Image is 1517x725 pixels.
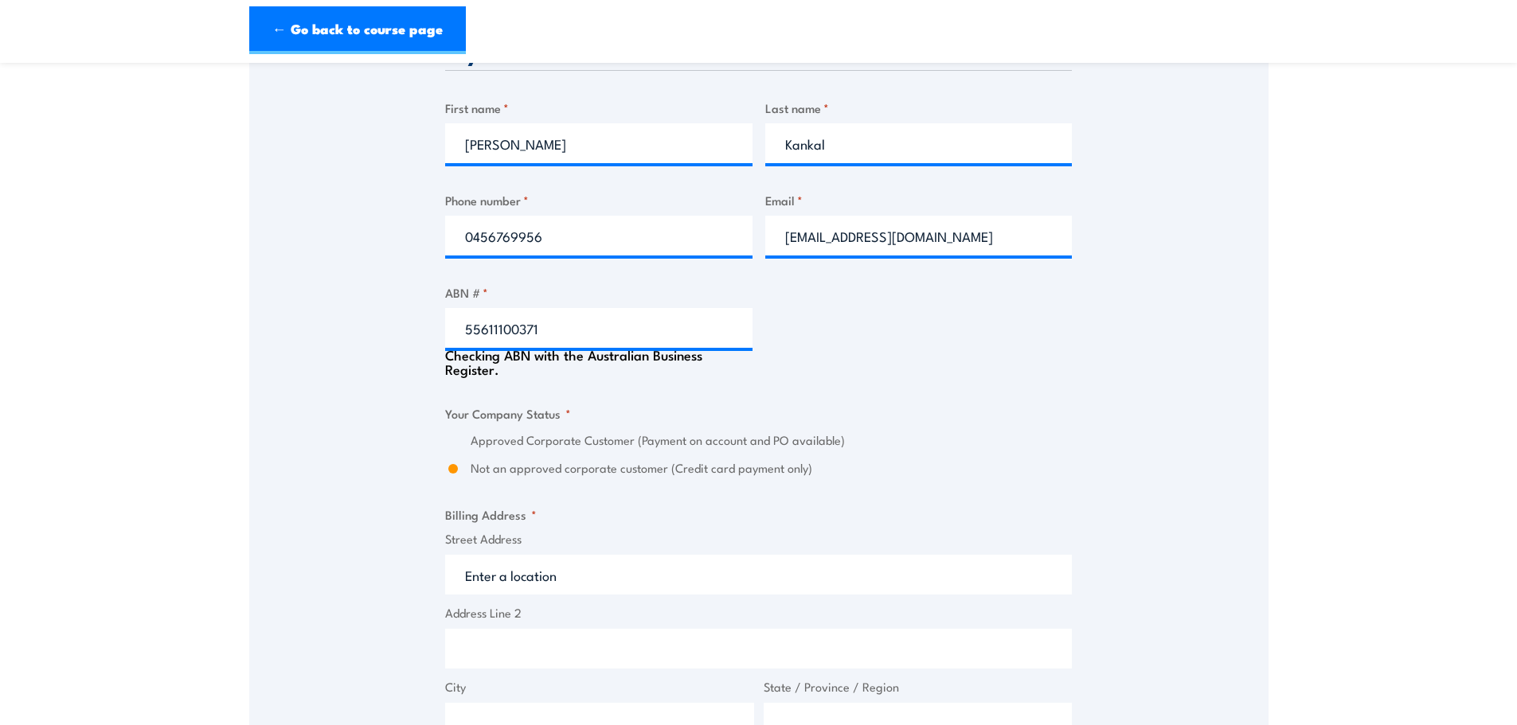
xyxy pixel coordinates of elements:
legend: Billing Address [445,505,537,524]
label: Phone number [445,191,753,209]
label: State / Province / Region [764,678,1073,696]
label: ABN # [445,283,753,302]
h3: Payer [445,45,1072,64]
label: Street Address [445,530,1072,548]
a: ← Go back to course page [249,6,466,54]
input: Enter a location [445,555,1072,594]
label: City [445,678,754,696]
label: Not an approved corporate customer (Credit card payment only) [471,459,1072,477]
label: Last name [765,99,1073,117]
label: Address Line 2 [445,604,1072,622]
label: Email [765,191,1073,209]
label: First name [445,99,753,117]
legend: Your Company Status [445,404,571,423]
label: Approved Corporate Customer (Payment on account and PO available) [471,431,1072,450]
div: Checking ABN with the Australian Business Register. [445,348,753,376]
